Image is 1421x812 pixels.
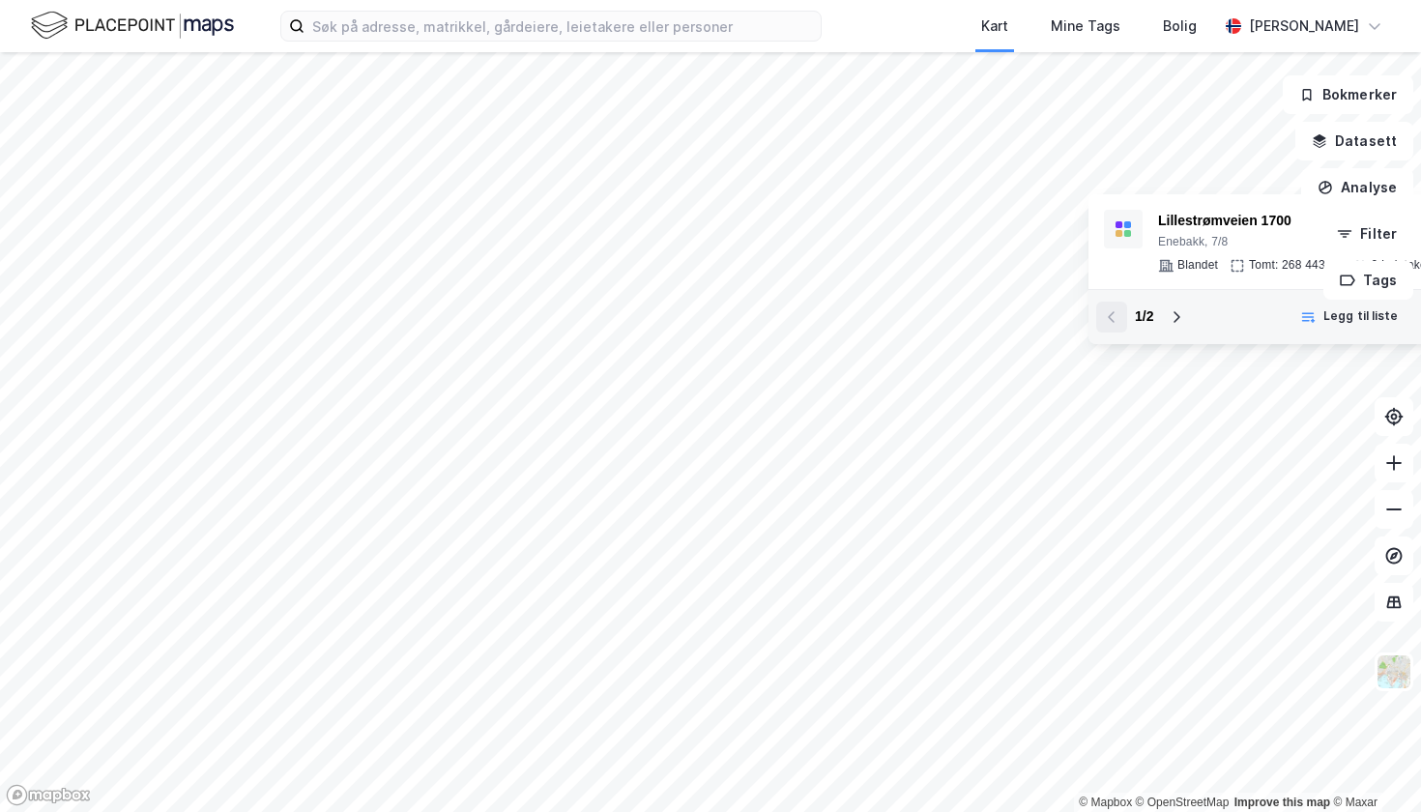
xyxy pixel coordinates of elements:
[1288,302,1410,333] button: Legg til liste
[1323,261,1413,300] button: Tags
[1283,75,1413,114] button: Bokmerker
[31,9,234,43] img: logo.f888ab2527a4732fd821a326f86c7f29.svg
[1135,305,1153,329] div: 1 / 2
[1249,14,1359,38] div: [PERSON_NAME]
[1249,258,1340,274] div: Tomt: 268 443 ㎡
[1177,258,1218,274] div: Blandet
[1301,168,1413,207] button: Analyse
[1324,719,1421,812] div: Kontrollprogram for chat
[1376,653,1412,690] img: Z
[1295,122,1413,160] button: Datasett
[304,12,821,41] input: Søk på adresse, matrikkel, gårdeiere, leietakere eller personer
[1234,796,1330,809] a: Improve this map
[1051,14,1120,38] div: Mine Tags
[981,14,1008,38] div: Kart
[1324,719,1421,812] iframe: Chat Widget
[6,784,91,806] a: Mapbox homepage
[1079,796,1132,809] a: Mapbox
[1163,14,1197,38] div: Bolig
[1320,215,1413,253] button: Filter
[1136,796,1230,809] a: OpenStreetMap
